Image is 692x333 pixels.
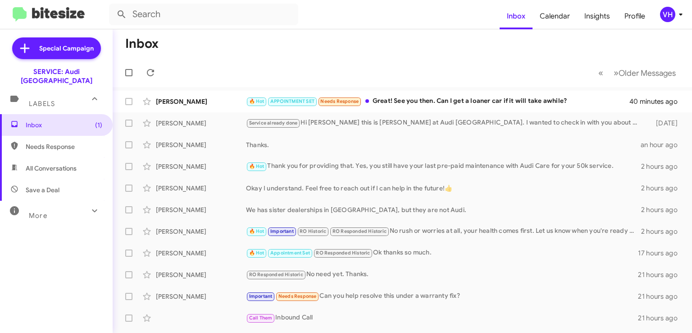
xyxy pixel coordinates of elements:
span: All Conversations [26,164,77,173]
div: VH [660,7,675,22]
span: Inbox [26,120,102,129]
div: [PERSON_NAME] [156,140,246,149]
div: Hi [PERSON_NAME] this is [PERSON_NAME] at Audi [GEOGRAPHIC_DATA]. I wanted to check in with you a... [246,118,645,128]
div: [PERSON_NAME] [156,270,246,279]
span: (1) [95,120,102,129]
div: 40 minutes ago [631,97,685,106]
div: [PERSON_NAME] [156,119,246,128]
span: RO Responded Historic [316,250,370,256]
a: Inbox [500,3,533,29]
div: [PERSON_NAME] [156,227,246,236]
div: 2 hours ago [641,205,685,214]
span: RO Responded Historic [249,272,303,277]
div: Thanks. [246,140,641,149]
div: an hour ago [641,140,685,149]
div: 2 hours ago [641,227,685,236]
span: Special Campaign [39,44,94,53]
span: Labels [29,100,55,108]
span: Save a Deal [26,185,59,194]
div: Ok thanks so much. [246,248,638,258]
div: [PERSON_NAME] [156,205,246,214]
span: Needs Response [278,293,317,299]
div: We has sister dealerships in [GEOGRAPHIC_DATA], but they are not Audi. [246,205,641,214]
span: Important [249,293,273,299]
div: Thank you for providing that. Yes, you still have your last pre-paid maintenance with Audi Care f... [246,161,641,171]
div: [PERSON_NAME] [156,97,246,106]
span: Important [270,228,294,234]
span: 🔥 Hot [249,250,264,256]
div: Can you help resolve this under a warranty fix? [246,291,638,301]
span: RO Historic [300,228,326,234]
a: Special Campaign [12,37,101,59]
span: Service already done [249,120,298,126]
div: Okay I understand. Feel free to reach out if I can help in the future!👍 [246,184,641,193]
span: 🔥 Hot [249,228,264,234]
button: Previous [593,64,609,82]
div: 17 hours ago [638,249,685,258]
a: Profile [617,3,652,29]
span: Needs Response [320,98,359,104]
div: No rush or worries at all, your health comes first. Let us know when you're ready and we'll set i... [246,226,641,236]
span: Appointment Set [270,250,310,256]
a: Calendar [533,3,577,29]
h1: Inbox [125,37,159,51]
div: 2 hours ago [641,162,685,171]
button: Next [608,64,681,82]
div: 21 hours ago [638,292,685,301]
button: VH [652,7,682,22]
div: Great! See you then. Can I get a loaner car if it will take awhile? [246,96,631,106]
div: [PERSON_NAME] [156,184,246,193]
span: 🔥 Hot [249,163,264,169]
span: « [598,67,603,79]
div: [DATE] [645,119,685,128]
div: [PERSON_NAME] [156,162,246,171]
span: RO Responded Historic [332,228,387,234]
span: Needs Response [26,142,102,151]
span: » [614,67,619,79]
span: Older Messages [619,68,676,78]
span: More [29,212,47,220]
span: APPOINTMENT SET [270,98,314,104]
div: [PERSON_NAME] [156,292,246,301]
div: 21 hours ago [638,314,685,323]
nav: Page navigation example [593,64,681,82]
div: No need yet. Thanks. [246,269,638,280]
input: Search [109,4,298,25]
div: 2 hours ago [641,184,685,193]
span: Call Them [249,315,273,321]
div: [PERSON_NAME] [156,249,246,258]
a: Insights [577,3,617,29]
span: 🔥 Hot [249,98,264,104]
div: 21 hours ago [638,270,685,279]
div: Inbound Call [246,313,638,323]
